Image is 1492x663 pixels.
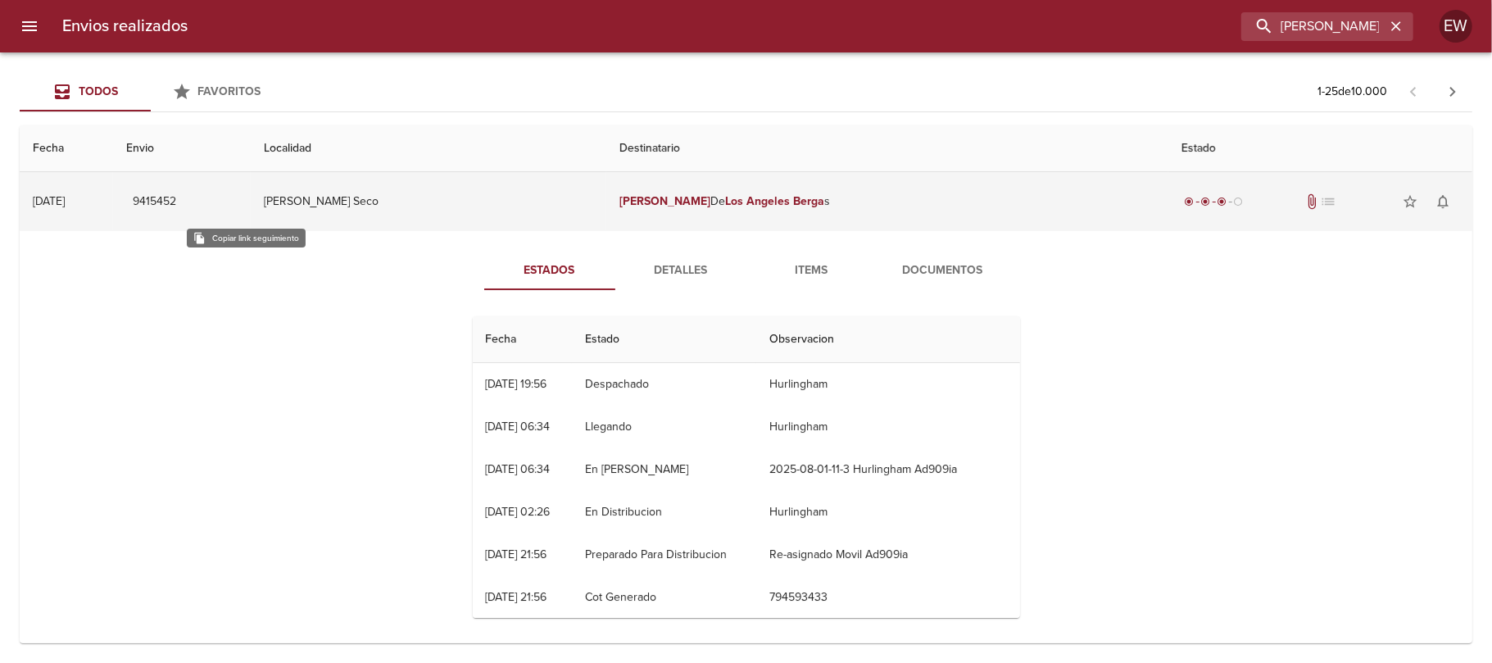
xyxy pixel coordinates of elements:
th: Fecha [20,125,113,172]
td: Hurlingham [756,491,1019,534]
span: Detalles [625,261,737,281]
div: [DATE] 06:34 [486,420,551,434]
span: Documentos [887,261,999,281]
span: No tiene pedido asociado [1320,193,1336,210]
td: Re-asignado Movil Ad909ia [756,534,1019,576]
td: Hurlingham [756,363,1019,406]
div: [DATE] 21:56 [486,547,547,561]
span: radio_button_unchecked [1234,197,1244,207]
th: Localidad [251,125,607,172]
span: radio_button_checked [1185,197,1195,207]
th: Estado [572,316,756,363]
td: Cot Generado [572,576,756,619]
div: [DATE] 02:26 [486,505,551,519]
td: Preparado Para Distribucion [572,534,756,576]
td: En [PERSON_NAME] [572,448,756,491]
th: Fecha [473,316,573,363]
div: [DATE] 21:56 [486,590,547,604]
span: Estados [494,261,605,281]
input: buscar [1241,12,1385,41]
span: radio_button_checked [1218,197,1227,207]
span: star_border [1402,193,1418,210]
em: Berga [793,194,824,208]
span: Todos [79,84,118,98]
div: Tabs Envios [20,72,282,111]
span: Tiene documentos adjuntos [1304,193,1320,210]
div: Tabs detalle de guia [484,251,1009,290]
p: 1 - 25 de 10.000 [1317,84,1387,100]
h6: Envios realizados [62,13,188,39]
td: Hurlingham [756,406,1019,448]
em: Los [725,194,743,208]
td: 2025-08-01-11-3 Hurlingham Ad909ia [756,448,1019,491]
span: notifications_none [1435,193,1451,210]
th: Observacion [756,316,1019,363]
span: Favoritos [198,84,261,98]
td: Despachado [572,363,756,406]
div: En viaje [1181,193,1247,210]
div: [DATE] 19:56 [486,377,547,391]
button: menu [10,7,49,46]
button: Activar notificaciones [1426,185,1459,218]
td: De s [606,172,1168,231]
td: 794593433 [756,576,1019,619]
td: En Distribucion [572,491,756,534]
div: Abrir información de usuario [1440,10,1472,43]
em: [PERSON_NAME] [619,194,710,208]
div: [DATE] [33,194,65,208]
span: Pagina anterior [1394,83,1433,99]
button: 9415452 [126,187,183,217]
th: Envio [113,125,251,172]
span: Items [756,261,868,281]
th: Estado [1168,125,1472,172]
div: [DATE] 06:34 [486,462,551,476]
td: [PERSON_NAME] Seco [251,172,607,231]
div: EW [1440,10,1472,43]
button: Agregar a favoritos [1394,185,1426,218]
span: radio_button_checked [1201,197,1211,207]
em: Angeles [746,194,790,208]
span: 9415452 [133,192,176,212]
th: Destinatario [606,125,1168,172]
td: Llegando [572,406,756,448]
